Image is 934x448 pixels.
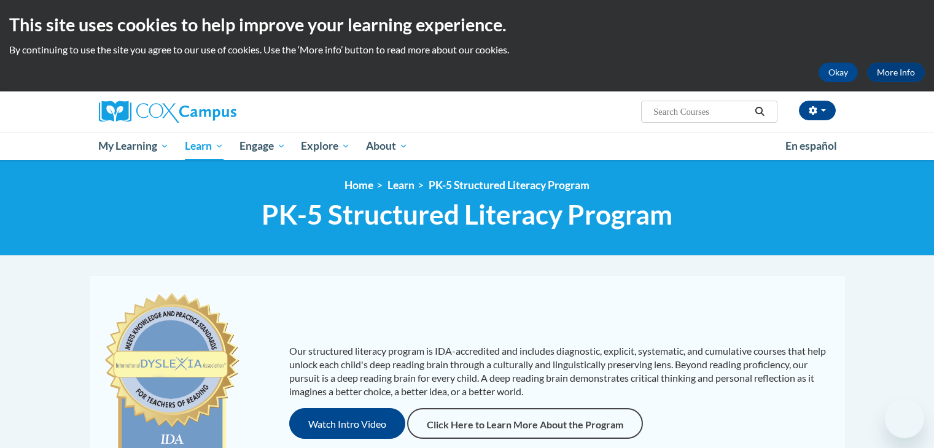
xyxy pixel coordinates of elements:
[262,198,672,231] span: PK-5 Structured Literacy Program
[98,139,169,153] span: My Learning
[819,63,858,82] button: Okay
[239,139,286,153] span: Engage
[99,101,332,123] a: Cox Campus
[429,179,590,191] a: PK-5 Structured Literacy Program
[867,63,925,82] a: More Info
[301,139,350,153] span: Explore
[293,132,358,160] a: Explore
[799,101,836,120] button: Account Settings
[289,344,833,398] p: Our structured literacy program is IDA-accredited and includes diagnostic, explicit, systematic, ...
[785,139,837,152] span: En español
[387,179,414,191] a: Learn
[777,133,845,159] a: En español
[885,399,924,438] iframe: Button to launch messaging window
[750,104,769,119] button: Search
[9,12,925,37] h2: This site uses cookies to help improve your learning experience.
[652,104,750,119] input: Search Courses
[232,132,294,160] a: Engage
[177,132,232,160] a: Learn
[344,179,373,191] a: Home
[91,132,177,160] a: My Learning
[289,408,405,439] button: Watch Intro Video
[99,101,236,123] img: Cox Campus
[80,132,854,160] div: Main menu
[366,139,408,153] span: About
[358,132,416,160] a: About
[407,408,643,439] a: Click Here to Learn More About the Program
[9,43,925,56] p: By continuing to use the site you agree to our use of cookies. Use the ‘More info’ button to read...
[185,139,224,153] span: Learn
